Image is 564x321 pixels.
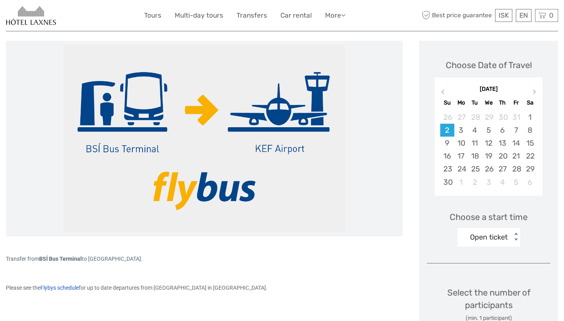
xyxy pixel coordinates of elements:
div: Choose Wednesday, December 3rd, 2025 [482,176,495,189]
div: Choose Sunday, November 9th, 2025 [440,137,454,150]
div: < > [512,233,519,241]
div: Choose Thursday, December 4th, 2025 [495,176,509,189]
div: Choose Thursday, November 27th, 2025 [495,162,509,175]
div: Choose Saturday, November 1st, 2025 [523,111,537,124]
div: Choose Saturday, November 8th, 2025 [523,124,537,137]
div: Choose Sunday, November 2nd, 2025 [440,124,454,137]
div: Choose Thursday, October 30th, 2025 [495,111,509,124]
button: Previous Month [436,87,448,100]
a: Tours [144,10,161,21]
span: Please see the [6,285,40,291]
div: Choose Monday, December 1st, 2025 [454,176,468,189]
div: Choose Friday, November 21st, 2025 [509,150,523,162]
div: Choose Sunday, November 16th, 2025 [440,150,454,162]
div: Fr [509,97,523,108]
div: Choose Friday, November 28th, 2025 [509,162,523,175]
div: Th [495,97,509,108]
div: Tu [468,97,482,108]
a: Multi-day tours [175,10,223,21]
a: Flybys schedule [40,285,79,291]
a: Transfers [237,10,267,21]
span: BSÍ Bus Terminal [39,256,82,262]
div: Choose Tuesday, November 18th, 2025 [468,150,482,162]
span: Choose a start time [450,211,528,223]
div: Choose Monday, November 3rd, 2025 [454,124,468,137]
div: Choose Tuesday, October 28th, 2025 [468,111,482,124]
div: Choose Monday, November 10th, 2025 [454,137,468,150]
div: Choose Sunday, November 23rd, 2025 [440,162,454,175]
div: month 2025-11 [437,111,540,189]
div: Choose Tuesday, November 11th, 2025 [468,137,482,150]
div: Choose Monday, November 17th, 2025 [454,150,468,162]
div: Choose Saturday, December 6th, 2025 [523,176,537,189]
div: Choose Tuesday, November 25th, 2025 [468,162,482,175]
a: Car rental [280,10,312,21]
span: for up to date departures from [GEOGRAPHIC_DATA] in [GEOGRAPHIC_DATA]. [79,285,268,291]
div: Choose Sunday, October 26th, 2025 [440,111,454,124]
span: ISK [499,11,509,19]
div: Choose Friday, December 5th, 2025 [509,176,523,189]
div: Choose Friday, November 14th, 2025 [509,137,523,150]
div: Choose Tuesday, December 2nd, 2025 [468,176,482,189]
button: Next Month [529,87,542,100]
p: We're away right now. Please check back later! [11,14,89,20]
span: 0 [548,11,555,19]
a: More [325,10,345,21]
div: Choose Monday, October 27th, 2025 [454,111,468,124]
div: Mo [454,97,468,108]
div: Choose Saturday, November 15th, 2025 [523,137,537,150]
div: EN [516,9,531,22]
div: Choose Wednesday, November 26th, 2025 [482,162,495,175]
div: Choose Date of Travel [446,59,532,71]
div: Su [440,97,454,108]
div: Choose Wednesday, November 12th, 2025 [482,137,495,150]
div: We [482,97,495,108]
div: Choose Wednesday, November 5th, 2025 [482,124,495,137]
div: Open ticket [470,232,508,242]
div: Choose Wednesday, October 29th, 2025 [482,111,495,124]
span: Transfer from [6,256,39,262]
div: Sa [523,97,537,108]
div: Choose Saturday, November 29th, 2025 [523,162,537,175]
div: Choose Sunday, November 30th, 2025 [440,176,454,189]
div: Choose Friday, October 31st, 2025 [509,111,523,124]
div: Choose Wednesday, November 19th, 2025 [482,150,495,162]
div: Choose Thursday, November 6th, 2025 [495,124,509,137]
div: Choose Thursday, November 13th, 2025 [495,137,509,150]
img: 653-b5268f4b-db9b-4810-b113-e60007b829f7_logo_small.jpg [6,6,56,25]
div: Choose Thursday, November 20th, 2025 [495,150,509,162]
div: [DATE] [435,85,542,94]
button: Open LiveChat chat widget [90,12,99,22]
span: Best price guarantee [420,9,493,22]
img: f132771860c94bc58fa8925087f47f6f_main_slider.png [63,45,345,233]
div: Choose Tuesday, November 4th, 2025 [468,124,482,137]
div: Choose Saturday, November 22nd, 2025 [523,150,537,162]
div: Choose Monday, November 24th, 2025 [454,162,468,175]
div: Choose Friday, November 7th, 2025 [509,124,523,137]
span: to [GEOGRAPHIC_DATA]. [82,256,143,262]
